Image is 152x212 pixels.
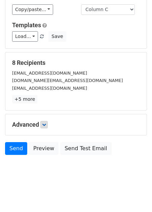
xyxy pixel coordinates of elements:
[12,71,87,76] small: [EMAIL_ADDRESS][DOMAIN_NAME]
[12,22,41,29] a: Templates
[5,142,27,155] a: Send
[12,86,87,91] small: [EMAIL_ADDRESS][DOMAIN_NAME]
[12,95,37,103] a: +5 more
[118,180,152,212] iframe: Chat Widget
[12,78,123,83] small: [DOMAIN_NAME][EMAIL_ADDRESS][DOMAIN_NAME]
[12,4,53,15] a: Copy/paste...
[60,142,111,155] a: Send Test Email
[12,59,140,67] h5: 8 Recipients
[29,142,59,155] a: Preview
[12,121,140,128] h5: Advanced
[118,180,152,212] div: Widget de chat
[48,31,66,42] button: Save
[12,31,38,42] a: Load...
